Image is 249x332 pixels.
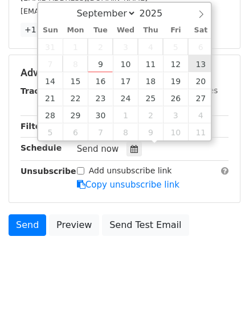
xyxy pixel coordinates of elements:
a: Send Test Email [102,214,189,236]
strong: Tracking [21,86,59,96]
span: August 31, 2025 [38,38,63,55]
span: October 7, 2025 [88,123,113,140]
a: Send [9,214,46,236]
strong: Unsubscribe [21,167,76,176]
span: October 8, 2025 [113,123,138,140]
span: September 2, 2025 [88,38,113,55]
small: [EMAIL_ADDRESS][DOMAIN_NAME] [21,7,148,15]
span: September 4, 2025 [138,38,163,55]
span: September 12, 2025 [163,55,188,72]
span: Tue [88,27,113,34]
span: October 5, 2025 [38,123,63,140]
span: October 11, 2025 [188,123,213,140]
span: September 19, 2025 [163,72,188,89]
span: September 22, 2025 [63,89,88,106]
span: September 29, 2025 [63,106,88,123]
span: October 10, 2025 [163,123,188,140]
span: Mon [63,27,88,34]
span: September 15, 2025 [63,72,88,89]
span: September 28, 2025 [38,106,63,123]
span: September 10, 2025 [113,55,138,72]
span: October 9, 2025 [138,123,163,140]
span: September 23, 2025 [88,89,113,106]
span: September 30, 2025 [88,106,113,123]
span: September 3, 2025 [113,38,138,55]
span: Wed [113,27,138,34]
strong: Schedule [21,143,62,152]
span: September 27, 2025 [188,89,213,106]
strong: Filters [21,122,50,131]
span: September 8, 2025 [63,55,88,72]
span: October 2, 2025 [138,106,163,123]
span: September 14, 2025 [38,72,63,89]
span: September 5, 2025 [163,38,188,55]
span: Send now [77,144,119,154]
h5: Advanced [21,67,228,79]
span: September 26, 2025 [163,89,188,106]
span: September 13, 2025 [188,55,213,72]
span: September 7, 2025 [38,55,63,72]
span: September 9, 2025 [88,55,113,72]
span: September 6, 2025 [188,38,213,55]
span: September 21, 2025 [38,89,63,106]
span: Sun [38,27,63,34]
span: October 6, 2025 [63,123,88,140]
span: September 25, 2025 [138,89,163,106]
a: +17 more [21,23,68,37]
span: Thu [138,27,163,34]
label: Add unsubscribe link [89,165,172,177]
span: Sat [188,27,213,34]
span: October 3, 2025 [163,106,188,123]
span: Fri [163,27,188,34]
span: September 1, 2025 [63,38,88,55]
span: September 16, 2025 [88,72,113,89]
span: September 17, 2025 [113,72,138,89]
iframe: Chat Widget [192,277,249,332]
a: Preview [49,214,99,236]
span: October 1, 2025 [113,106,138,123]
input: Year [136,8,177,19]
span: October 4, 2025 [188,106,213,123]
span: September 24, 2025 [113,89,138,106]
span: September 11, 2025 [138,55,163,72]
span: September 18, 2025 [138,72,163,89]
a: Copy unsubscribe link [77,180,179,190]
span: September 20, 2025 [188,72,213,89]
